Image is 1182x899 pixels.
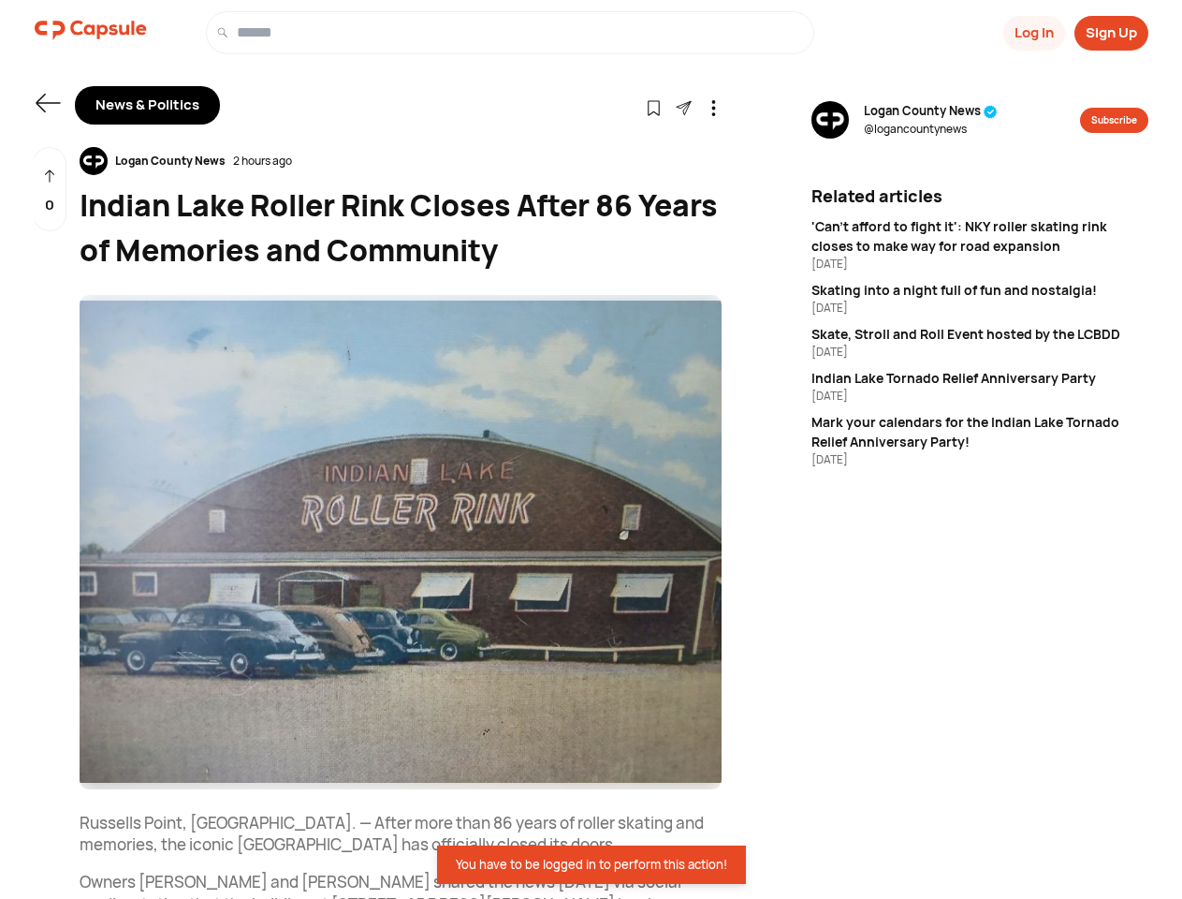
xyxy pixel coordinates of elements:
div: Logan County News [108,153,233,169]
div: [DATE] [811,256,1148,273]
button: Log In [1003,16,1065,51]
div: Skating into a night full of fun and nostalgia! [811,280,1148,300]
div: [DATE] [811,344,1148,361]
div: Indian Lake Tornado Relief Anniversary Party [811,368,1148,388]
img: tick [984,105,998,119]
div: Skate, Stroll and Roll Event hosted by the LCBDD [811,324,1148,344]
div: News & Politics [75,86,220,125]
img: logo [35,11,147,49]
span: Logan County News [864,102,998,121]
img: resizeImage [80,147,108,175]
div: You have to be logged in to perform this action! [456,857,727,873]
button: Sign Up [1074,16,1148,51]
p: Russells Point, [GEOGRAPHIC_DATA]. — After more than 86 years of roller skating and memories, the... [80,812,722,857]
img: resizeImage [811,101,849,139]
div: [DATE] [811,300,1148,317]
a: logo [35,11,147,54]
div: [DATE] [811,388,1148,405]
div: Related articles [811,184,1148,209]
div: [DATE] [811,451,1148,468]
div: 2 hours ago [233,153,292,169]
img: resizeImage [80,295,722,789]
div: Mark your calendars for the Indian Lake Tornado Relief Anniversary Party! [811,412,1148,451]
div: Indian Lake Roller Rink Closes After 86 Years of Memories and Community [80,183,722,273]
p: 0 [45,195,54,216]
span: @ logancountynews [864,121,998,138]
div: 'Can't afford to fight it': NKY roller skating rink closes to make way for road expansion [811,216,1148,256]
button: Subscribe [1080,108,1148,133]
